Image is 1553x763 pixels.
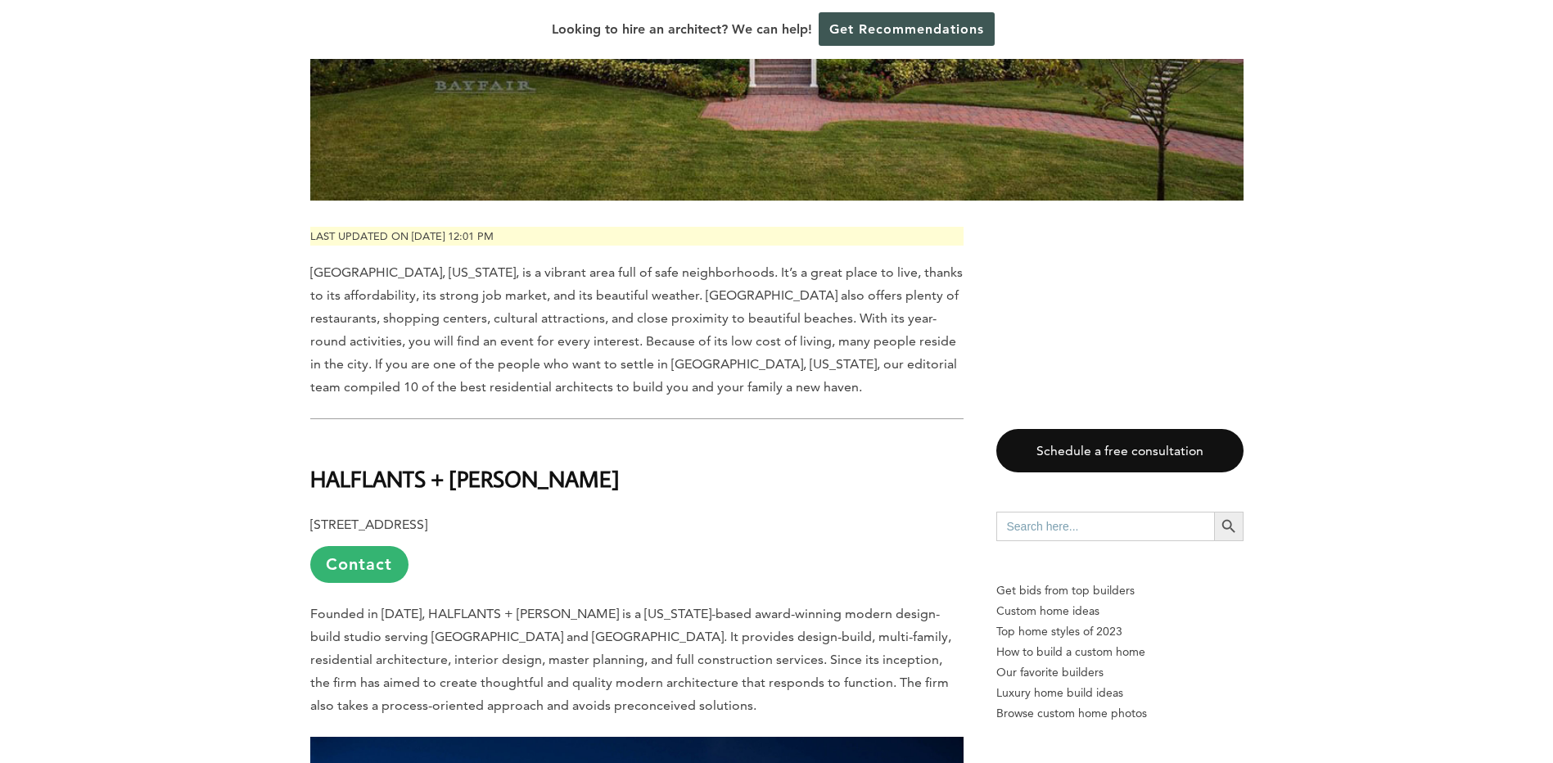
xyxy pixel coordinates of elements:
p: Last updated on [DATE] 12:01 pm [310,227,964,246]
a: Schedule a free consultation [996,429,1244,472]
p: Get bids from top builders [996,580,1244,601]
a: Get Recommendations [819,12,995,46]
a: Our favorite builders [996,662,1244,683]
input: Search here... [996,512,1214,541]
a: Luxury home build ideas [996,683,1244,703]
a: Custom home ideas [996,601,1244,621]
span: Founded in [DATE], HALFLANTS + [PERSON_NAME] is a [US_STATE]-based award-winning modern design-bu... [310,606,951,713]
b: HALFLANTS + [PERSON_NAME] [310,464,620,493]
a: Browse custom home photos [996,703,1244,724]
span: [GEOGRAPHIC_DATA], [US_STATE], is a vibrant area full of safe neighborhoods. It’s a great place t... [310,264,963,395]
a: Contact [310,546,409,583]
a: Top home styles of 2023 [996,621,1244,642]
b: [STREET_ADDRESS] [310,517,427,532]
a: How to build a custom home [996,642,1244,662]
svg: Search [1220,517,1238,535]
